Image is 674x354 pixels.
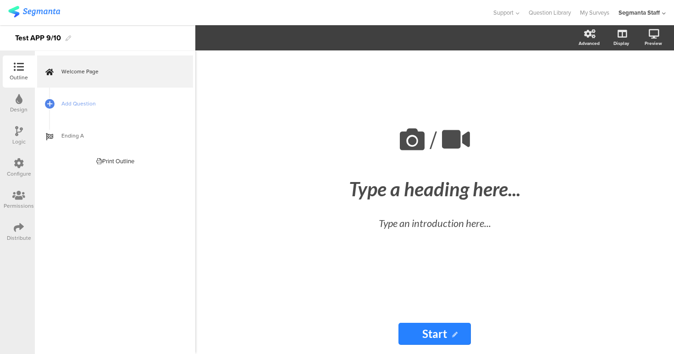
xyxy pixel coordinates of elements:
div: Type an introduction here... [274,216,595,231]
div: Advanced [579,40,600,47]
div: Test APP 9/10 [15,31,61,45]
span: Ending A [61,131,179,140]
div: Outline [10,73,28,82]
span: Support [493,8,514,17]
div: Permissions [4,202,34,210]
span: Welcome Page [61,67,179,76]
img: segmanta logo [8,6,60,17]
a: Ending A [37,120,193,152]
div: Print Outline [96,157,134,166]
div: Segmanta Staff [619,8,660,17]
div: Design [10,105,28,114]
div: Distribute [7,234,31,242]
input: Start [398,323,471,345]
span: / [430,122,437,158]
div: Logic [12,138,26,146]
span: Add Question [61,99,179,108]
a: Welcome Page [37,55,193,88]
div: Display [613,40,629,47]
div: Type a heading here... [265,177,604,200]
div: Configure [7,170,31,178]
div: Preview [645,40,662,47]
